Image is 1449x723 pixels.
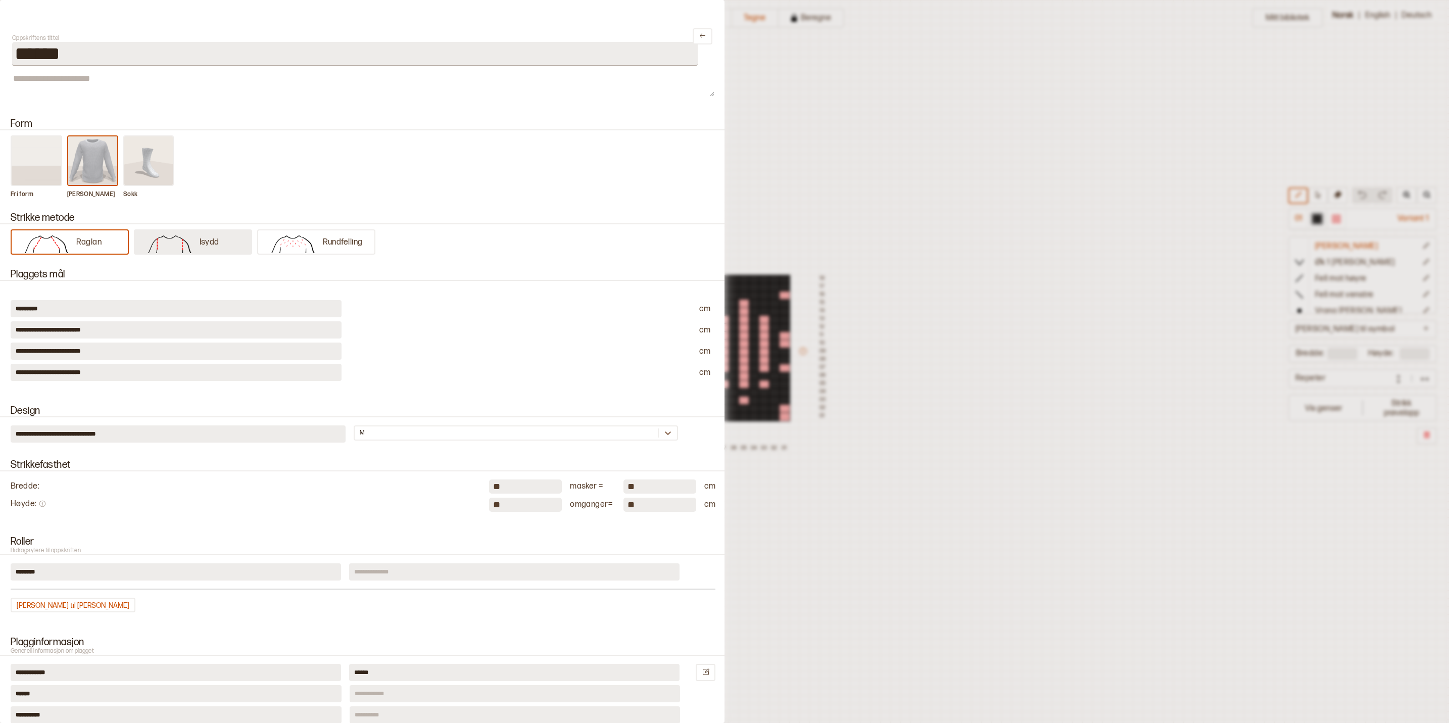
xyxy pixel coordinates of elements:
button: Rundfelling [257,229,375,255]
p: [PERSON_NAME] [67,190,119,199]
div: M [360,429,365,437]
div: cm [704,500,715,510]
div: masker = [570,481,615,492]
svg: Lukk [699,32,706,39]
p: Rundfelling [323,237,363,248]
img: form [12,136,61,185]
img: form [124,136,173,185]
button: Isydd [134,229,252,255]
button: [PERSON_NAME] til [PERSON_NAME] [11,598,135,612]
div: Bredde : [11,481,481,492]
img: form [68,136,118,185]
p: Sokk [123,190,174,199]
img: knit_method [17,233,76,253]
p: Fri form [11,190,62,199]
img: knit_method [140,233,200,253]
img: knit_method [263,233,323,253]
div: cm [704,481,715,492]
div: omganger = [570,500,615,510]
p: Isydd [200,237,219,248]
div: Høyde : [11,499,481,511]
button: Lukk [693,28,712,44]
p: Raglan [76,237,102,248]
button: Raglan [11,229,129,255]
